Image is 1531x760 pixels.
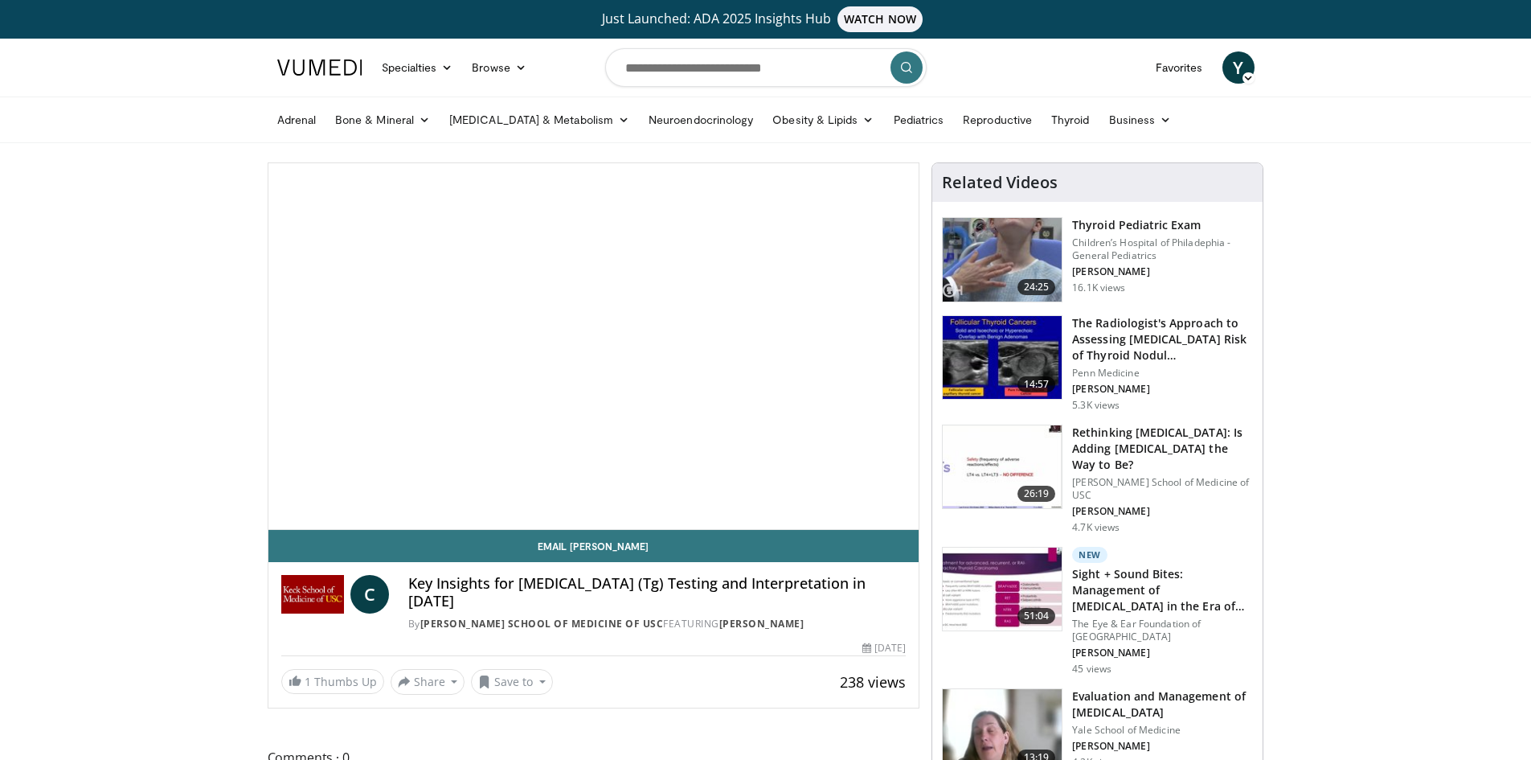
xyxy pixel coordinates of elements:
[840,672,906,692] span: 238 views
[268,104,326,136] a: Adrenal
[268,530,919,562] a: Email [PERSON_NAME]
[1072,547,1107,563] p: New
[1222,51,1255,84] a: Y
[1072,217,1253,233] h3: Thyroid Pediatric Exam
[1072,618,1253,643] p: The Eye & Ear Foundation of [GEOGRAPHIC_DATA]
[942,173,1058,192] h4: Related Videos
[1072,476,1253,502] p: [PERSON_NAME] School of Medicine of USC
[420,617,664,631] a: [PERSON_NAME] School of Medicine of USC
[391,669,465,695] button: Share
[1072,688,1253,721] h3: Evaluation and Management of [MEDICAL_DATA]
[862,641,906,655] div: [DATE]
[1072,663,1111,676] p: 45 views
[1072,315,1253,364] h3: The Radiologist's Approach to Assessing [MEDICAL_DATA] Risk of Thyroid Nodul…
[277,60,362,76] img: VuMedi Logo
[942,425,1253,534] a: 26:19 Rethinking [MEDICAL_DATA]: Is Adding [MEDICAL_DATA] the Way to Be? [PERSON_NAME] School of ...
[408,575,907,610] h4: Key Insights for [MEDICAL_DATA] (Tg) Testing and Interpretation in [DATE]
[408,617,907,631] div: By FEATURING
[884,104,954,136] a: Pediatrics
[1146,51,1213,84] a: Favorites
[1072,383,1253,396] p: [PERSON_NAME]
[1072,505,1253,518] p: [PERSON_NAME]
[605,48,927,87] input: Search topics, interventions
[942,217,1253,302] a: 24:25 Thyroid Pediatric Exam Children’s Hospital of Philadephia - General Pediatrics [PERSON_NAME...
[372,51,463,84] a: Specialties
[943,218,1062,302] img: 576742cb-950f-47b1-b49b-8023242b3cfa.150x105_q85_crop-smart_upscale.jpg
[1072,740,1253,753] p: [PERSON_NAME]
[440,104,639,136] a: [MEDICAL_DATA] & Metabolism
[1072,236,1253,262] p: Children’s Hospital of Philadephia - General Pediatrics
[1017,486,1056,502] span: 26:19
[1099,104,1181,136] a: Business
[1042,104,1099,136] a: Thyroid
[280,6,1252,32] a: Just Launched: ADA 2025 Insights HubWATCH NOW
[953,104,1042,136] a: Reproductive
[471,669,553,695] button: Save to
[462,51,536,84] a: Browse
[268,163,919,530] video-js: Video Player
[639,104,763,136] a: Neuroendocrinology
[942,547,1253,676] a: 51:04 New Sight + Sound Bites: Management of [MEDICAL_DATA] in the Era of Targ… The Eye & Ear Fou...
[1072,367,1253,380] p: Penn Medicine
[943,316,1062,400] img: 64bf5cfb-7b6d-429f-8d89-8118f524719e.150x105_q85_crop-smart_upscale.jpg
[281,669,384,694] a: 1 Thumbs Up
[837,6,923,32] span: WATCH NOW
[1072,647,1253,659] p: [PERSON_NAME]
[1072,399,1120,412] p: 5.3K views
[943,425,1062,509] img: 83a0fbab-8392-4dd6-b490-aa2edb68eb86.150x105_q85_crop-smart_upscale.jpg
[1072,425,1253,473] h3: Rethinking [MEDICAL_DATA]: Is Adding [MEDICAL_DATA] the Way to Be?
[943,548,1062,631] img: 8bea4cff-b600-4be7-82a7-01e969b6860e.150x105_q85_crop-smart_upscale.jpg
[1072,265,1253,278] p: [PERSON_NAME]
[1017,608,1056,624] span: 51:04
[1017,279,1056,295] span: 24:25
[350,575,389,614] a: C
[719,617,804,631] a: [PERSON_NAME]
[305,674,311,689] span: 1
[281,575,344,614] img: Keck School of Medicine of USC
[1017,376,1056,392] span: 14:57
[1072,566,1253,614] h3: Sight + Sound Bites: Management of [MEDICAL_DATA] in the Era of Targ…
[1072,724,1253,737] p: Yale School of Medicine
[325,104,440,136] a: Bone & Mineral
[1072,521,1120,534] p: 4.7K views
[1072,281,1125,294] p: 16.1K views
[942,315,1253,412] a: 14:57 The Radiologist's Approach to Assessing [MEDICAL_DATA] Risk of Thyroid Nodul… Penn Medicine...
[763,104,883,136] a: Obesity & Lipids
